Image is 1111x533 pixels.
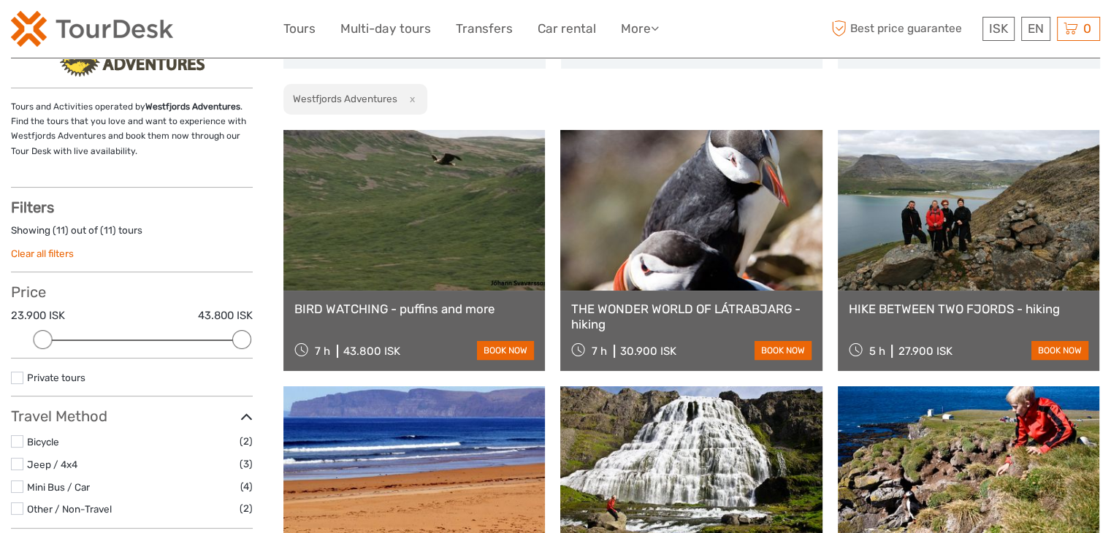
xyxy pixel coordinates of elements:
[11,11,173,47] img: 120-15d4194f-c635-41b9-a512-a3cb382bfb57_logo_small.png
[27,503,112,515] a: Other / Non-Travel
[240,478,253,495] span: (4)
[11,248,74,259] a: Clear all filters
[343,345,400,358] div: 43.800 ISK
[27,436,59,448] a: Bicycle
[240,433,253,450] span: (2)
[20,26,165,37] p: We're away right now. Please check back later!
[240,456,253,472] span: (3)
[849,302,1088,316] a: HIKE BETWEEN TWO FJORDS - hiking
[755,341,812,360] a: book now
[294,302,534,316] a: BIRD WATCHING - puffins and more
[477,341,534,360] a: book now
[293,93,397,104] h2: Westfjords Adventures
[621,18,659,39] a: More
[240,500,253,517] span: (2)
[340,18,431,39] a: Multi-day tours
[104,223,112,237] label: 11
[571,302,811,331] a: THE WONDER WORLD OF LÁTRABJARG - hiking
[11,199,54,216] strong: Filters
[828,17,979,41] span: Best price guarantee
[27,481,90,493] a: Mini Bus / Car
[400,91,419,107] button: x
[11,308,65,323] label: 23.900 ISK
[27,372,85,383] a: Private tours
[1031,341,1088,360] a: book now
[145,101,240,112] strong: Westfjords Adventures
[11,407,253,425] h3: Travel Method
[456,18,513,39] a: Transfers
[27,459,77,470] a: Jeep / 4x4
[898,345,952,358] div: 27.900 ISK
[56,223,65,237] label: 11
[538,18,596,39] a: Car rental
[868,345,885,358] span: 5 h
[315,345,330,358] span: 7 h
[1081,21,1093,36] span: 0
[592,345,607,358] span: 7 h
[1021,17,1050,41] div: EN
[198,308,253,323] label: 43.800 ISK
[11,283,253,301] h3: Price
[11,99,253,159] p: Tours and Activities operated by . Find the tours that you love and want to experience with Westf...
[168,23,186,40] button: Open LiveChat chat widget
[620,345,676,358] div: 30.900 ISK
[989,21,1008,36] span: ISK
[283,18,316,39] a: Tours
[11,223,253,246] div: Showing ( ) out of ( ) tours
